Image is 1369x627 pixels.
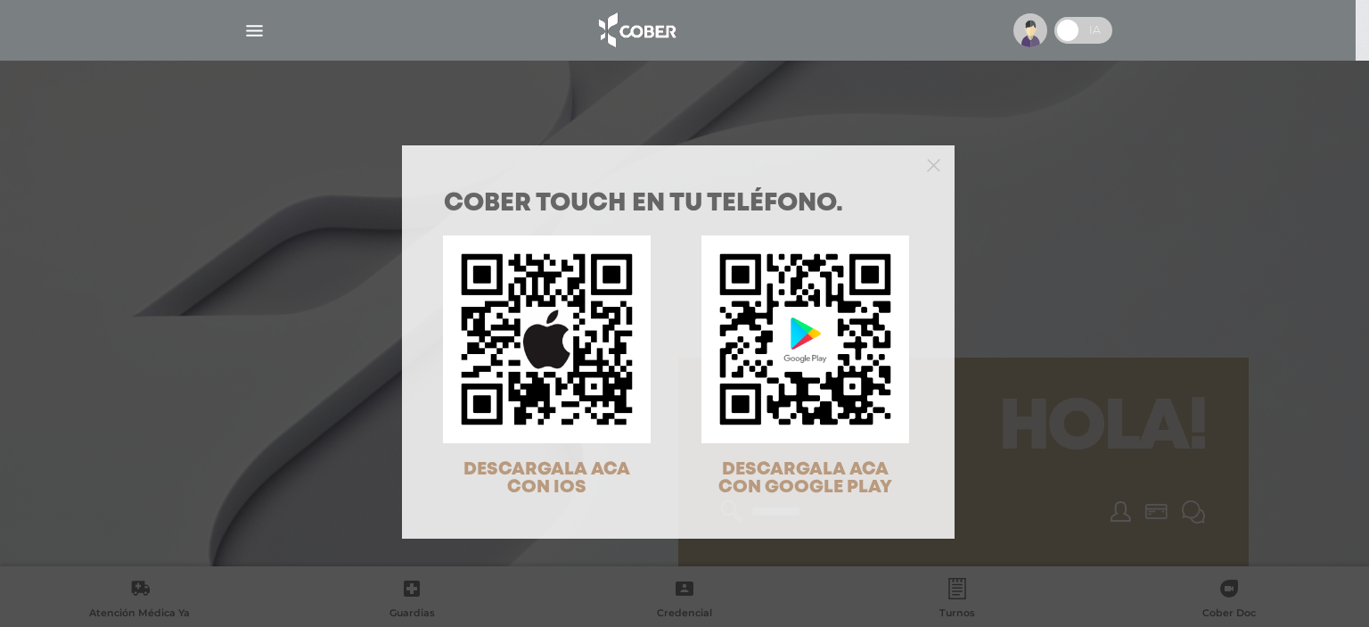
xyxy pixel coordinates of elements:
[718,461,892,496] span: DESCARGALA ACA CON GOOGLE PLAY
[927,156,940,172] button: Close
[463,461,630,496] span: DESCARGALA ACA CON IOS
[444,192,913,217] h1: COBER TOUCH en tu teléfono.
[701,235,909,443] img: qr-code
[443,235,651,443] img: qr-code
